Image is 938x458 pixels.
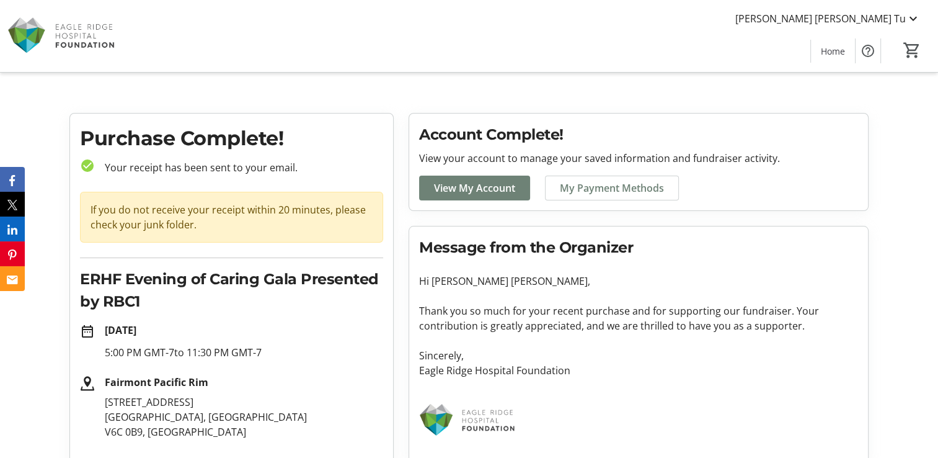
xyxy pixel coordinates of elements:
h1: Purchase Complete! [80,123,383,153]
button: Help [856,38,880,63]
p: Your receipt has been sent to your email. [95,160,383,175]
span: [PERSON_NAME] [PERSON_NAME] Tu [735,11,906,26]
a: Home [811,40,855,63]
strong: Fairmont Pacific Rim [105,375,208,389]
button: [PERSON_NAME] [PERSON_NAME] Tu [725,9,931,29]
img: Eagle Ridge Hospital Foundation's Logo [7,5,118,67]
div: If you do not receive your receipt within 20 minutes, please check your junk folder. [80,192,383,243]
p: Eagle Ridge Hospital Foundation [419,363,858,378]
a: View My Account [419,176,530,200]
p: Thank you so much for your recent purchase and for supporting our fundraiser. Your contribution i... [419,303,858,333]
strong: [DATE] [105,323,136,337]
mat-icon: date_range [80,324,95,339]
p: [STREET_ADDRESS] [GEOGRAPHIC_DATA], [GEOGRAPHIC_DATA] V6C 0B9, [GEOGRAPHIC_DATA] [105,395,383,439]
mat-icon: check_circle [80,158,95,173]
p: Hi [PERSON_NAME] [PERSON_NAME], [419,274,858,289]
button: Cart [901,39,923,61]
h2: Message from the Organizer [419,236,858,259]
p: View your account to manage your saved information and fundraiser activity. [419,151,858,166]
h2: ERHF Evening of Caring Gala Presented by RBC1 [80,268,383,313]
span: View My Account [434,181,515,195]
p: Sincerely, [419,348,858,363]
p: 5:00 PM GMT-7 to 11:30 PM GMT-7 [105,345,383,360]
h2: Account Complete! [419,123,858,146]
a: My Payment Methods [545,176,679,200]
img: Eagle Ridge Hospital Foundation logo [419,393,518,448]
span: My Payment Methods [560,181,664,195]
span: Home [821,45,845,58]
